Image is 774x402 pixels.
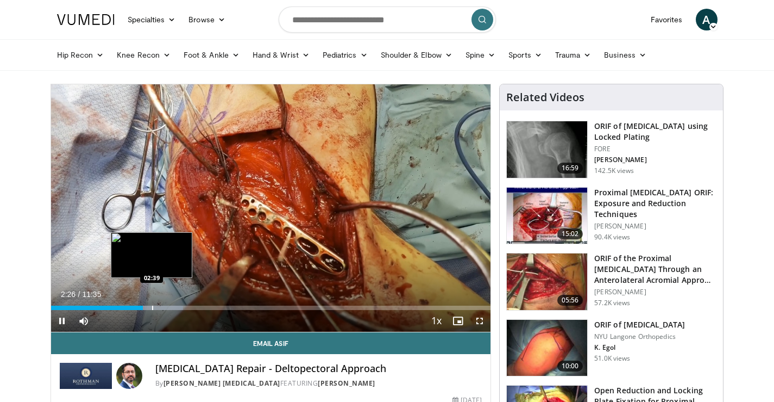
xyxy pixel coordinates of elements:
h4: Related Videos [506,91,584,104]
a: 16:59 ORIF of [MEDICAL_DATA] using Locked Plating FORE [PERSON_NAME] 142.5K views [506,121,716,178]
h3: Proximal [MEDICAL_DATA] ORIF: Exposure and Reduction Techniques [594,187,716,220]
a: Pediatrics [316,44,374,66]
h4: [MEDICAL_DATA] Repair - Deltopectoral Approach [155,363,482,375]
a: Trauma [549,44,598,66]
p: FORE [594,145,716,153]
a: Knee Recon [110,44,177,66]
button: Mute [73,310,95,332]
span: 05:56 [557,295,583,306]
a: Sports [502,44,549,66]
a: 05:56 ORIF of the Proximal [MEDICAL_DATA] Through an Anterolateral Acromial Appro… [PERSON_NAME] ... [506,253,716,311]
span: 10:00 [557,361,583,372]
p: 57.2K views [594,299,630,307]
span: 16:59 [557,163,583,174]
span: 2:26 [61,290,75,299]
a: Browse [182,9,232,30]
img: gardner_3.png.150x105_q85_crop-smart_upscale.jpg [507,253,587,310]
img: image.jpeg [111,232,192,278]
h3: ORIF of the Proximal [MEDICAL_DATA] Through an Anterolateral Acromial Appro… [594,253,716,286]
a: Business [597,44,653,66]
a: A [696,9,718,30]
button: Enable picture-in-picture mode [447,310,469,332]
a: Hand & Wrist [246,44,316,66]
a: Favorites [644,9,689,30]
a: 10:00 ORIF of [MEDICAL_DATA] NYU Langone Orthopedics K. Egol 51.0K views [506,319,716,377]
a: Email Asif [51,332,491,354]
a: Shoulder & Elbow [374,44,459,66]
video-js: Video Player [51,84,491,332]
h3: ORIF of [MEDICAL_DATA] [594,319,685,330]
span: 15:02 [557,228,583,239]
h3: ORIF of [MEDICAL_DATA] using Locked Plating [594,121,716,143]
img: Avatar [116,363,142,389]
div: By FEATURING [155,379,482,388]
a: Specialties [121,9,183,30]
span: 11:35 [82,290,101,299]
img: gardener_hum_1.png.150x105_q85_crop-smart_upscale.jpg [507,188,587,244]
button: Pause [51,310,73,332]
a: Foot & Ankle [177,44,246,66]
p: [PERSON_NAME] [594,222,716,231]
p: NYU Langone Orthopedics [594,332,685,341]
p: 51.0K views [594,354,630,363]
input: Search topics, interventions [279,7,496,33]
button: Playback Rate [425,310,447,332]
img: Mighell_-_Locked_Plating_for_Proximal_Humerus_Fx_100008672_2.jpg.150x105_q85_crop-smart_upscale.jpg [507,121,587,178]
img: 270515_0000_1.png.150x105_q85_crop-smart_upscale.jpg [507,320,587,376]
p: K. Egol [594,343,685,352]
a: 15:02 Proximal [MEDICAL_DATA] ORIF: Exposure and Reduction Techniques [PERSON_NAME] 90.4K views [506,187,716,245]
span: / [78,290,80,299]
a: [PERSON_NAME] [MEDICAL_DATA] [163,379,280,388]
p: [PERSON_NAME] [594,288,716,296]
a: [PERSON_NAME] [318,379,375,388]
p: [PERSON_NAME] [594,156,716,164]
p: 90.4K views [594,233,630,242]
img: Rothman Hand Surgery [60,363,112,389]
img: VuMedi Logo [57,14,115,25]
a: Hip Recon [51,44,111,66]
button: Fullscreen [469,310,490,332]
a: Spine [459,44,502,66]
p: 142.5K views [594,166,634,175]
div: Progress Bar [51,306,491,310]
